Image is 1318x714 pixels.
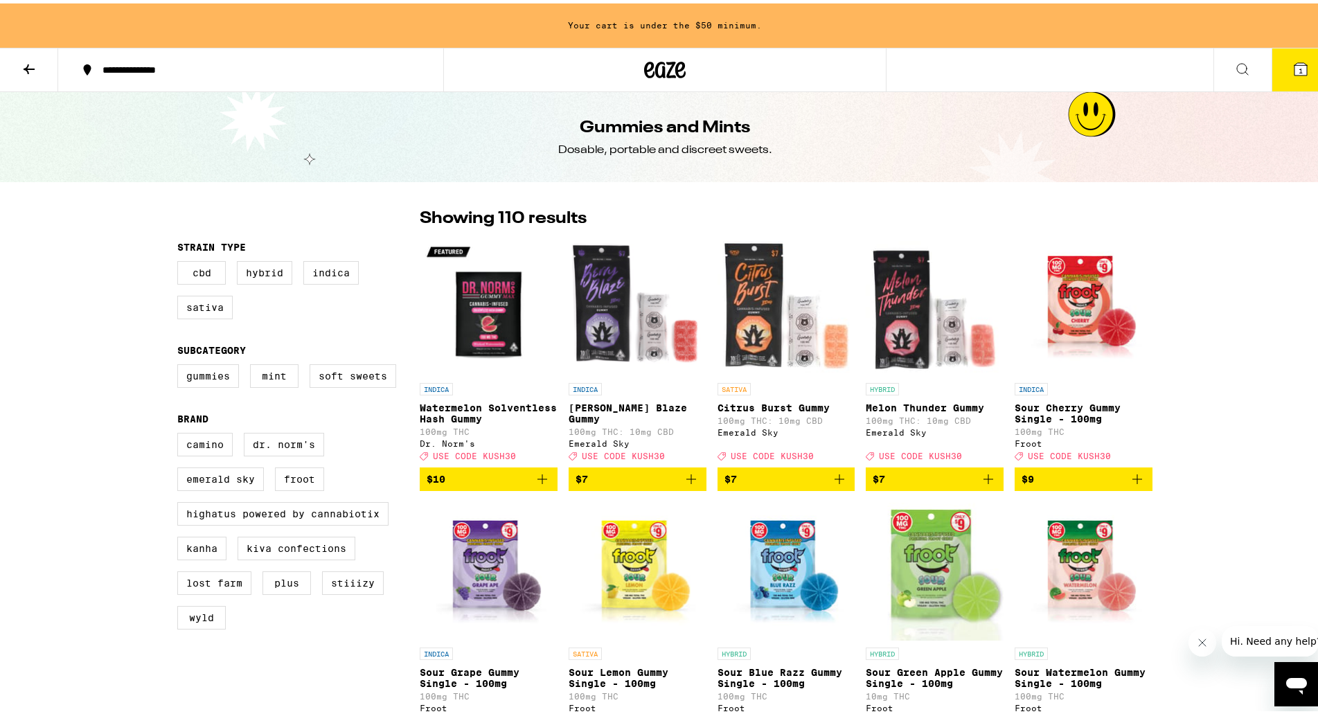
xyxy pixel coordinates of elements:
label: Kiva Confections [238,533,355,557]
img: Emerald Sky - Citrus Burst Gummy [718,234,855,373]
img: Emerald Sky - Melon Thunder Gummy [866,234,1004,373]
p: Sour Grape Gummy Single - 100mg [420,663,558,686]
p: INDICA [569,380,602,392]
p: 100mg THC [420,424,558,433]
span: $7 [724,470,737,481]
a: Open page for Sour Cherry Gummy Single - 100mg from Froot [1015,234,1152,464]
button: Add to bag [1015,464,1152,488]
iframe: Close message [1188,625,1216,653]
span: 1 [1299,63,1303,71]
label: STIIIZY [322,568,384,591]
p: HYBRID [718,644,751,657]
label: Hybrid [237,258,292,281]
a: Open page for Melon Thunder Gummy from Emerald Sky [866,234,1004,464]
span: $9 [1022,470,1034,481]
label: Froot [275,464,324,488]
div: Froot [718,700,855,709]
p: 100mg THC [420,688,558,697]
p: 100mg THC: 10mg CBD [569,424,706,433]
span: USE CODE KUSH30 [582,448,665,457]
img: Dr. Norm's - Watermelon Solventless Hash Gummy [420,234,558,373]
p: SATIVA [718,380,751,392]
label: Dr. Norm's [244,429,324,453]
div: Froot [569,700,706,709]
div: Froot [1015,700,1152,709]
label: Emerald Sky [177,464,264,488]
label: PLUS [262,568,311,591]
img: Froot - Sour Watermelon Gummy Single - 100mg [1015,499,1152,637]
p: 100mg THC: 10mg CBD [718,413,855,422]
a: Open page for Citrus Burst Gummy from Emerald Sky [718,234,855,464]
span: USE CODE KUSH30 [879,448,962,457]
div: Emerald Sky [718,425,855,434]
p: INDICA [420,644,453,657]
p: HYBRID [866,644,899,657]
p: HYBRID [866,380,899,392]
button: Add to bag [569,464,706,488]
label: Highatus Powered by Cannabiotix [177,499,389,522]
button: Add to bag [866,464,1004,488]
p: HYBRID [1015,644,1048,657]
div: Emerald Sky [569,436,706,445]
legend: Brand [177,410,208,421]
button: Add to bag [718,464,855,488]
label: WYLD [177,603,226,626]
img: Froot - Sour Blue Razz Gummy Single - 100mg [718,499,855,637]
div: Emerald Sky [866,425,1004,434]
legend: Subcategory [177,341,246,352]
p: 100mg THC [1015,424,1152,433]
p: SATIVA [569,644,602,657]
label: Sativa [177,292,233,316]
h1: Gummies and Mints [580,113,750,136]
span: USE CODE KUSH30 [433,448,516,457]
div: Froot [866,700,1004,709]
label: Camino [177,429,233,453]
p: INDICA [420,380,453,392]
label: Gummies [177,361,239,384]
p: 100mg THC: 10mg CBD [866,413,1004,422]
img: Froot - Sour Green Apple Gummy Single - 100mg [866,499,1004,637]
p: [PERSON_NAME] Blaze Gummy [569,399,706,421]
span: USE CODE KUSH30 [731,448,814,457]
label: Soft Sweets [310,361,396,384]
p: Showing 110 results [420,204,587,227]
div: Froot [420,700,558,709]
p: Sour Cherry Gummy Single - 100mg [1015,399,1152,421]
p: 10mg THC [866,688,1004,697]
button: Add to bag [420,464,558,488]
div: Dosable, portable and discreet sweets. [558,139,772,154]
img: Froot - Sour Grape Gummy Single - 100mg [420,499,558,637]
img: Froot - Sour Cherry Gummy Single - 100mg [1015,234,1152,373]
p: 100mg THC [569,688,706,697]
p: Sour Green Apple Gummy Single - 100mg [866,663,1004,686]
div: Dr. Norm's [420,436,558,445]
label: Indica [303,258,359,281]
a: Open page for Berry Blaze Gummy from Emerald Sky [569,234,706,464]
p: 100mg THC [718,688,855,697]
p: Sour Blue Razz Gummy Single - 100mg [718,663,855,686]
label: Kanha [177,533,226,557]
p: Sour Watermelon Gummy Single - 100mg [1015,663,1152,686]
p: Sour Lemon Gummy Single - 100mg [569,663,706,686]
img: Froot - Sour Lemon Gummy Single - 100mg [569,499,706,637]
p: INDICA [1015,380,1048,392]
div: Froot [1015,436,1152,445]
span: $10 [427,470,445,481]
span: Hi. Need any help? [8,10,100,21]
legend: Strain Type [177,238,246,249]
img: Emerald Sky - Berry Blaze Gummy [569,234,706,373]
label: CBD [177,258,226,281]
a: Open page for Watermelon Solventless Hash Gummy from Dr. Norm's [420,234,558,464]
span: $7 [576,470,588,481]
label: Lost Farm [177,568,251,591]
p: Watermelon Solventless Hash Gummy [420,399,558,421]
span: $7 [873,470,885,481]
p: Citrus Burst Gummy [718,399,855,410]
p: Melon Thunder Gummy [866,399,1004,410]
p: 100mg THC [1015,688,1152,697]
label: Mint [250,361,299,384]
span: USE CODE KUSH30 [1028,448,1111,457]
